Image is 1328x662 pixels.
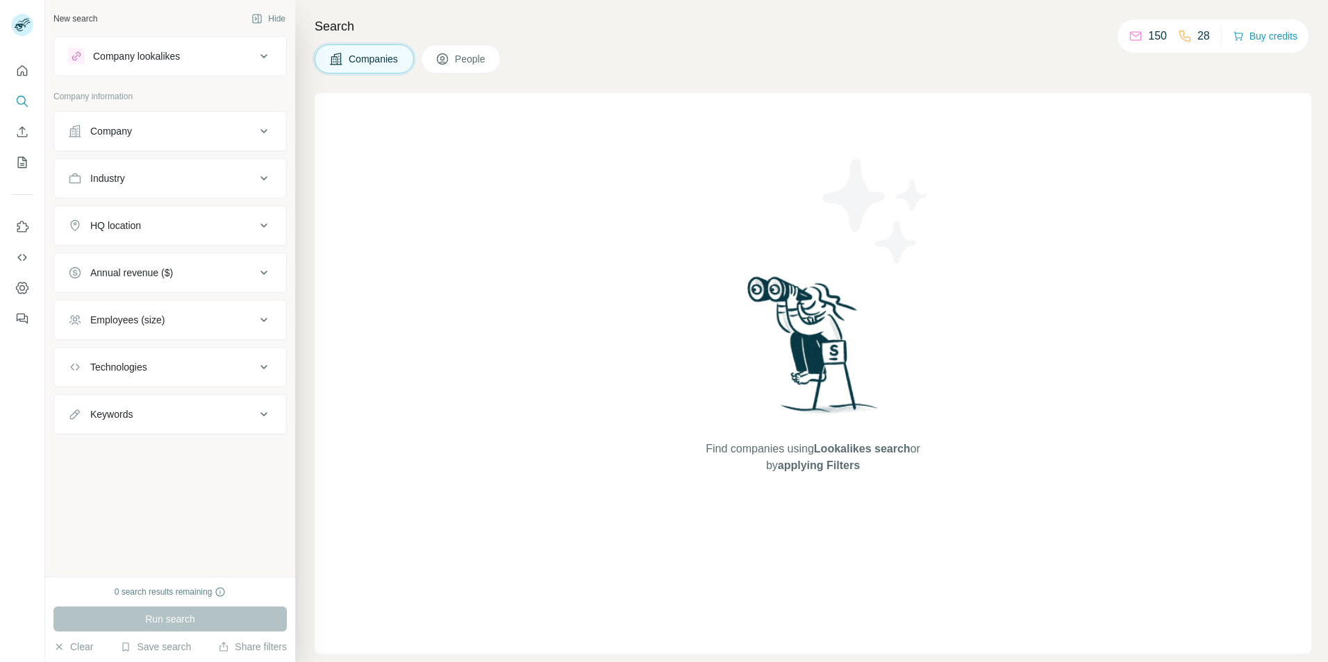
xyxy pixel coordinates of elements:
div: Employees (size) [90,313,165,327]
div: Company lookalikes [93,49,180,63]
div: 0 search results remaining [115,586,226,598]
button: My lists [11,150,33,175]
button: Dashboard [11,275,33,300]
span: Find companies using or by [702,441,924,474]
button: Feedback [11,306,33,331]
button: Employees (size) [54,303,286,337]
div: New search [53,12,97,25]
button: Keywords [54,398,286,431]
div: Company [90,124,132,138]
button: Enrich CSV [11,119,33,144]
span: People [455,52,487,66]
p: 28 [1197,28,1210,44]
button: Company lookalikes [54,40,286,73]
div: Annual revenue ($) [90,266,173,280]
img: Surfe Illustration - Stars [813,148,938,273]
h4: Search [315,17,1311,36]
div: HQ location [90,219,141,232]
button: Hide [242,8,295,29]
button: Annual revenue ($) [54,256,286,289]
span: applying Filters [778,459,860,471]
button: Clear [53,640,93,654]
span: Lookalikes search [814,443,911,455]
button: Quick start [11,58,33,83]
div: Technologies [90,360,147,374]
button: Technologies [54,350,286,384]
span: Companies [349,52,399,66]
img: Surfe Illustration - Woman searching with binoculars [741,273,886,427]
div: Keywords [90,407,133,421]
div: Industry [90,171,125,185]
button: Industry [54,162,286,195]
button: Buy credits [1233,26,1297,46]
button: Save search [120,640,191,654]
button: Search [11,89,33,114]
button: Use Surfe API [11,245,33,270]
p: 150 [1148,28,1167,44]
p: Company information [53,90,287,103]
button: Share filters [218,640,287,654]
button: Use Surfe on LinkedIn [11,214,33,239]
button: HQ location [54,209,286,242]
button: Company [54,114,286,148]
